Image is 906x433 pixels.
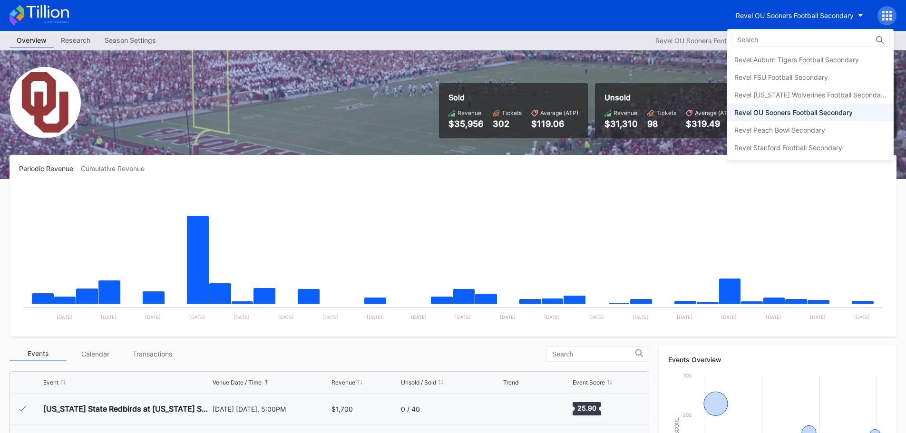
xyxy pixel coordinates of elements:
div: Revel Auburn Tigers Football Secondary [734,56,859,64]
div: Revel [US_STATE] Wolverines Football Secondary [734,91,887,99]
input: Search [737,36,820,44]
div: Revel FSU Football Secondary [734,73,828,81]
div: Revel Stanford Football Secondary [734,144,842,152]
div: Revel Peach Bowl Secondary [734,126,825,134]
div: Revel OU Sooners Football Secondary [734,108,853,116]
